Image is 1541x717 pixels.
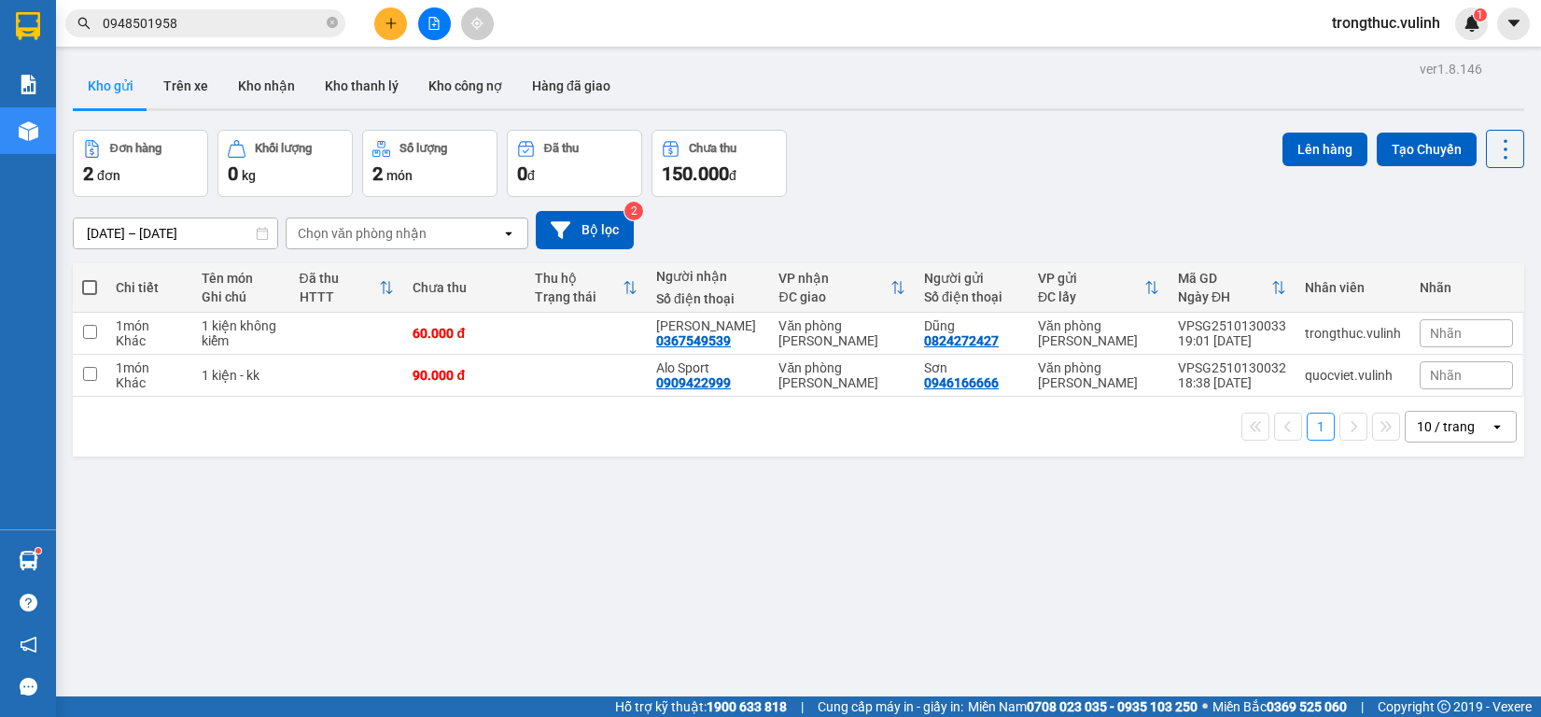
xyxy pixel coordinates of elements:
[924,375,999,390] div: 0946166666
[110,142,161,155] div: Đơn hàng
[656,360,760,375] div: Alo Sport
[1038,271,1144,286] div: VP gửi
[413,280,515,295] div: Chưa thu
[35,548,41,554] sup: 1
[1305,326,1401,341] div: trongthuc.vulinh
[615,696,787,717] span: Hỗ trợ kỹ thuật:
[461,7,494,40] button: aim
[74,218,277,248] input: Select a date range.
[924,333,999,348] div: 0824272427
[1497,7,1530,40] button: caret-down
[202,368,281,383] div: 1 kiện - kk
[413,63,517,108] button: Kho công nợ
[656,318,760,333] div: Ngọc Hải
[116,318,183,333] div: 1 món
[924,318,1019,333] div: Dũng
[470,17,483,30] span: aim
[290,263,404,313] th: Toggle SortBy
[73,63,148,108] button: Kho gửi
[20,636,37,654] span: notification
[656,333,731,348] div: 0367549539
[1474,8,1487,21] sup: 1
[707,699,787,714] strong: 1900 633 818
[116,280,183,295] div: Chi tiết
[83,162,93,185] span: 2
[689,142,736,155] div: Chưa thu
[968,696,1198,717] span: Miền Nam
[778,360,905,390] div: Văn phòng [PERSON_NAME]
[77,17,91,30] span: search
[778,271,890,286] div: VP nhận
[1464,15,1480,32] img: icon-new-feature
[1317,11,1455,35] span: trongthuc.vulinh
[255,142,312,155] div: Khối lượng
[413,326,515,341] div: 60.000 đ
[1038,289,1144,304] div: ĐC lấy
[517,63,625,108] button: Hàng đã giao
[1307,413,1335,441] button: 1
[116,333,183,348] div: Khác
[1169,263,1296,313] th: Toggle SortBy
[362,130,497,197] button: Số lượng2món
[310,63,413,108] button: Kho thanh lý
[1361,696,1364,717] span: |
[217,130,353,197] button: Khối lượng0kg
[1430,368,1462,383] span: Nhãn
[1038,318,1159,348] div: Văn phòng [PERSON_NAME]
[1417,417,1475,436] div: 10 / trang
[19,121,38,141] img: warehouse-icon
[1212,696,1347,717] span: Miền Bắc
[300,289,380,304] div: HTTT
[535,289,623,304] div: Trạng thái
[544,142,579,155] div: Đã thu
[1038,360,1159,390] div: Văn phòng [PERSON_NAME]
[19,551,38,570] img: warehouse-icon
[202,289,281,304] div: Ghi chú
[501,226,516,241] svg: open
[924,289,1019,304] div: Số điện thoại
[327,15,338,33] span: close-circle
[327,17,338,28] span: close-circle
[1178,360,1286,375] div: VPSG2510130032
[525,263,647,313] th: Toggle SortBy
[656,269,760,284] div: Người nhận
[527,168,535,183] span: đ
[202,271,281,286] div: Tên món
[1377,133,1477,166] button: Tạo Chuyến
[427,17,441,30] span: file-add
[651,130,787,197] button: Chưa thu150.000đ
[1178,271,1271,286] div: Mã GD
[148,63,223,108] button: Trên xe
[1506,15,1522,32] span: caret-down
[73,130,208,197] button: Đơn hàng2đơn
[536,211,634,249] button: Bộ lọc
[399,142,447,155] div: Số lượng
[1178,289,1271,304] div: Ngày ĐH
[1490,419,1505,434] svg: open
[223,63,310,108] button: Kho nhận
[769,263,915,313] th: Toggle SortBy
[20,594,37,612] span: question-circle
[202,318,281,348] div: 1 kiện không kiểm
[662,162,729,185] span: 150.000
[1202,703,1208,710] span: ⚪️
[535,271,623,286] div: Thu hộ
[242,168,256,183] span: kg
[116,360,183,375] div: 1 món
[1267,699,1347,714] strong: 0369 525 060
[385,17,398,30] span: plus
[116,375,183,390] div: Khác
[298,224,427,243] div: Chọn văn phòng nhận
[372,162,383,185] span: 2
[778,289,890,304] div: ĐC giao
[1178,375,1286,390] div: 18:38 [DATE]
[1420,59,1482,79] div: ver 1.8.146
[374,7,407,40] button: plus
[1029,263,1169,313] th: Toggle SortBy
[1477,8,1483,21] span: 1
[507,130,642,197] button: Đã thu0đ
[1178,333,1286,348] div: 19:01 [DATE]
[228,162,238,185] span: 0
[1305,280,1401,295] div: Nhân viên
[413,368,515,383] div: 90.000 đ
